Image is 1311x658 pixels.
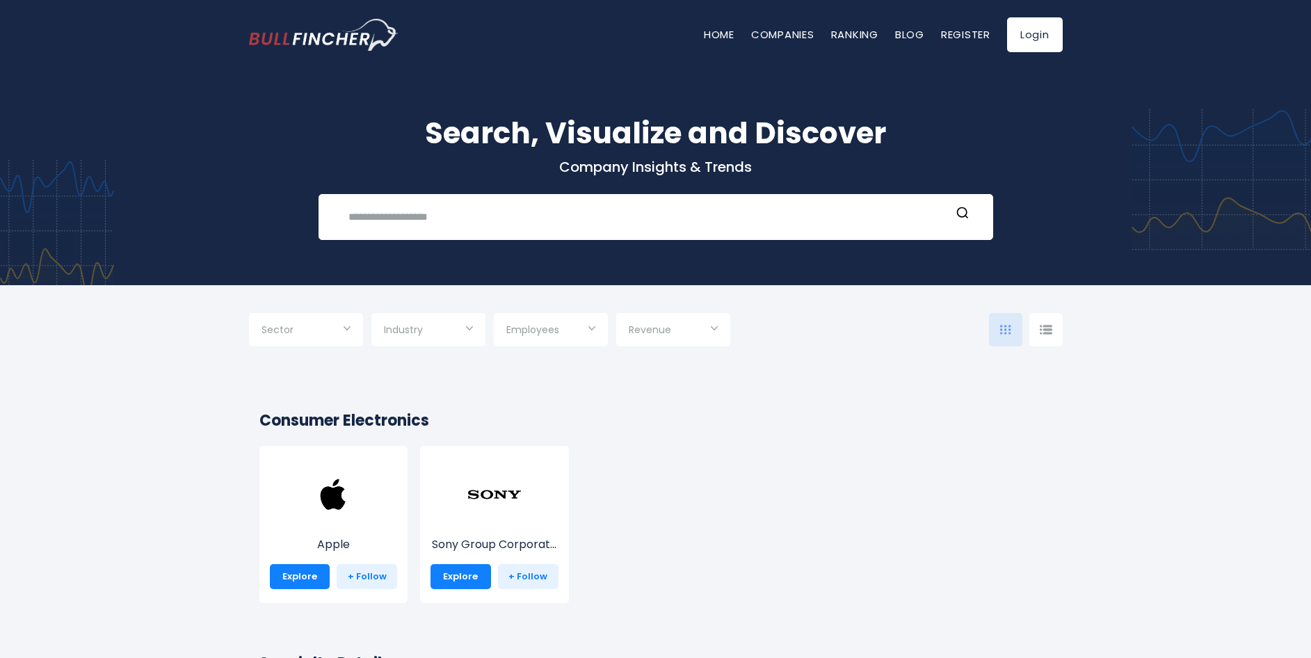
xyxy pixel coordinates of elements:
[431,564,491,589] a: Explore
[954,206,972,224] button: Search
[704,27,734,42] a: Home
[498,564,558,589] a: + Follow
[1000,325,1011,335] img: icon-comp-grid.svg
[431,492,558,553] a: Sony Group Corporat...
[262,319,351,344] input: Selection
[384,319,473,344] input: Selection
[249,158,1063,176] p: Company Insights & Trends
[751,27,814,42] a: Companies
[270,536,398,553] p: Apple
[249,19,399,51] a: Go to homepage
[384,323,423,336] span: Industry
[895,27,924,42] a: Blog
[1040,325,1052,335] img: icon-comp-list-view.svg
[249,111,1063,155] h1: Search, Visualize and Discover
[941,27,990,42] a: Register
[270,492,398,553] a: Apple
[249,19,399,51] img: bullfincher logo
[259,409,1052,432] h2: Consumer Electronics
[337,564,397,589] a: + Follow
[270,564,330,589] a: Explore
[1007,17,1063,52] a: Login
[629,319,718,344] input: Selection
[262,323,293,336] span: Sector
[506,323,559,336] span: Employees
[305,467,361,522] img: AAPL.png
[467,467,522,522] img: SONY.png
[831,27,878,42] a: Ranking
[431,536,558,553] p: Sony Group Corporation
[629,323,671,336] span: Revenue
[506,319,595,344] input: Selection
